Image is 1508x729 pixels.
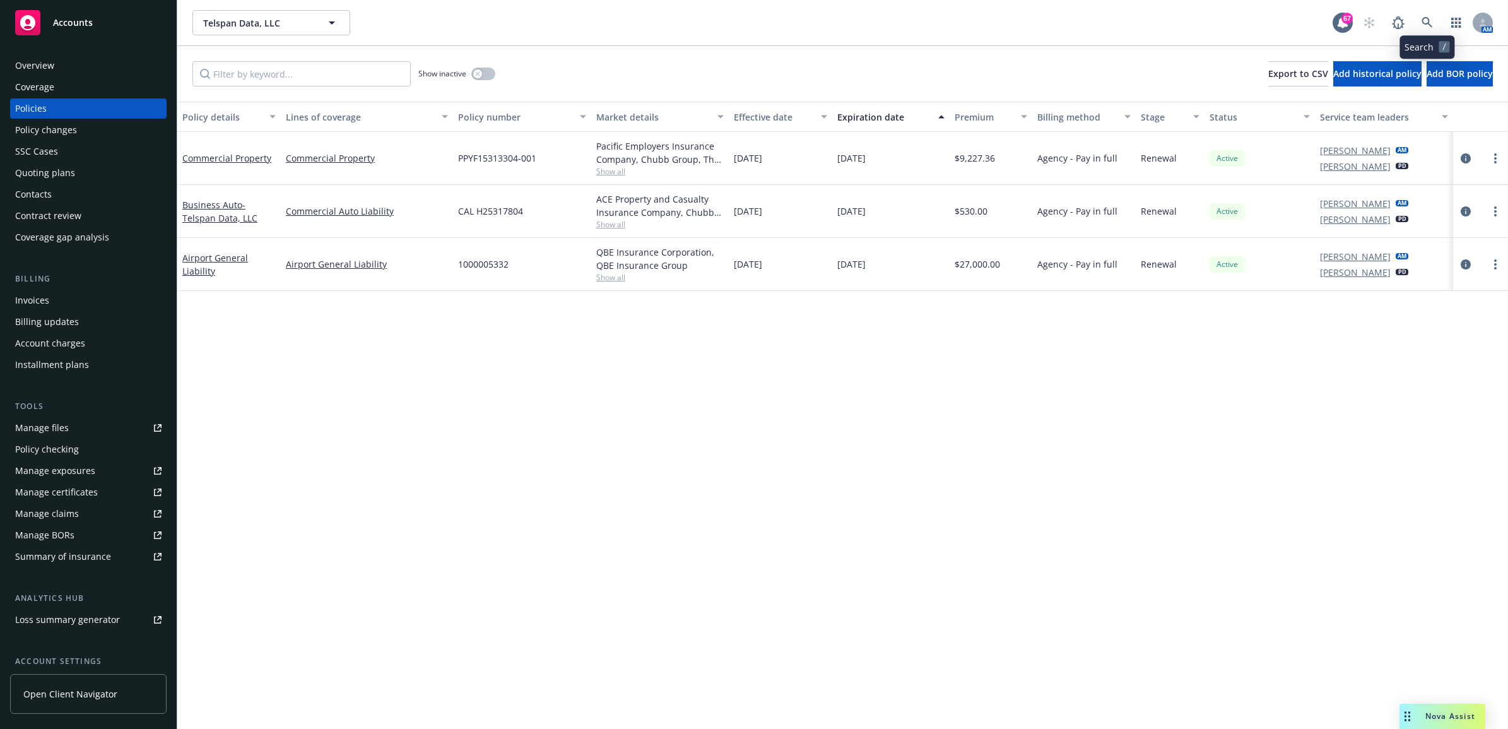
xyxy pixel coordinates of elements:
[10,206,167,226] a: Contract review
[955,204,987,218] span: $530.00
[1444,10,1469,35] a: Switch app
[1205,102,1315,132] button: Status
[182,199,257,224] span: - Telspan Data, LLC
[1141,110,1186,124] div: Stage
[596,193,724,219] div: ACE Property and Casualty Insurance Company, Chubb Group, The ABC Program, CRC Group
[1037,151,1117,165] span: Agency - Pay in full
[10,461,167,481] a: Manage exposures
[10,504,167,524] a: Manage claims
[458,258,509,271] span: 1000005332
[596,272,724,283] span: Show all
[1458,257,1473,272] a: circleInformation
[10,227,167,247] a: Coverage gap analysis
[837,110,931,124] div: Expiration date
[10,98,167,119] a: Policies
[458,110,572,124] div: Policy number
[10,56,167,76] a: Overview
[1315,102,1453,132] button: Service team leaders
[1141,258,1177,271] span: Renewal
[1488,204,1503,219] a: more
[15,312,79,332] div: Billing updates
[1320,250,1391,263] a: [PERSON_NAME]
[10,655,167,668] div: Account settings
[192,10,350,35] button: Telspan Data, LLC
[1320,144,1391,157] a: [PERSON_NAME]
[734,151,762,165] span: [DATE]
[177,102,281,132] button: Policy details
[596,166,724,177] span: Show all
[729,102,832,132] button: Effective date
[596,110,710,124] div: Market details
[182,152,271,164] a: Commercial Property
[837,258,866,271] span: [DATE]
[10,120,167,140] a: Policy changes
[1386,10,1411,35] a: Report a Bug
[1341,13,1353,24] div: 67
[15,184,52,204] div: Contacts
[15,77,54,97] div: Coverage
[15,141,58,162] div: SSC Cases
[15,120,77,140] div: Policy changes
[1268,68,1328,80] span: Export to CSV
[453,102,591,132] button: Policy number
[1141,151,1177,165] span: Renewal
[10,333,167,353] a: Account charges
[10,77,167,97] a: Coverage
[1333,68,1422,80] span: Add historical policy
[10,355,167,375] a: Installment plans
[955,110,1013,124] div: Premium
[15,525,74,545] div: Manage BORs
[832,102,950,132] button: Expiration date
[10,312,167,332] a: Billing updates
[1320,197,1391,210] a: [PERSON_NAME]
[1427,61,1493,86] button: Add BOR policy
[10,290,167,311] a: Invoices
[591,102,729,132] button: Market details
[837,151,866,165] span: [DATE]
[1136,102,1205,132] button: Stage
[1488,257,1503,272] a: more
[15,504,79,524] div: Manage claims
[281,102,453,132] button: Lines of coverage
[1268,61,1328,86] button: Export to CSV
[286,258,448,271] a: Airport General Liability
[837,204,866,218] span: [DATE]
[1415,10,1440,35] a: Search
[10,5,167,40] a: Accounts
[10,592,167,605] div: Analytics hub
[15,98,47,119] div: Policies
[15,418,69,438] div: Manage files
[1399,704,1415,729] div: Drag to move
[15,461,95,481] div: Manage exposures
[1320,160,1391,173] a: [PERSON_NAME]
[1320,213,1391,226] a: [PERSON_NAME]
[10,482,167,502] a: Manage certificates
[23,687,117,701] span: Open Client Navigator
[955,258,1000,271] span: $27,000.00
[418,68,466,79] span: Show inactive
[192,61,411,86] input: Filter by keyword...
[950,102,1032,132] button: Premium
[458,204,523,218] span: CAL H25317804
[10,163,167,183] a: Quoting plans
[458,151,536,165] span: PPYF15313304-001
[1210,110,1296,124] div: Status
[1215,153,1240,164] span: Active
[734,204,762,218] span: [DATE]
[955,151,995,165] span: $9,227.36
[15,610,120,630] div: Loss summary generator
[1333,61,1422,86] button: Add historical policy
[15,482,98,502] div: Manage certificates
[15,547,111,567] div: Summary of insurance
[10,525,167,545] a: Manage BORs
[286,110,434,124] div: Lines of coverage
[15,439,79,459] div: Policy checking
[10,141,167,162] a: SSC Cases
[10,547,167,567] a: Summary of insurance
[734,110,813,124] div: Effective date
[1458,151,1473,166] a: circleInformation
[1357,10,1382,35] a: Start snowing
[1320,266,1391,279] a: [PERSON_NAME]
[182,110,262,124] div: Policy details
